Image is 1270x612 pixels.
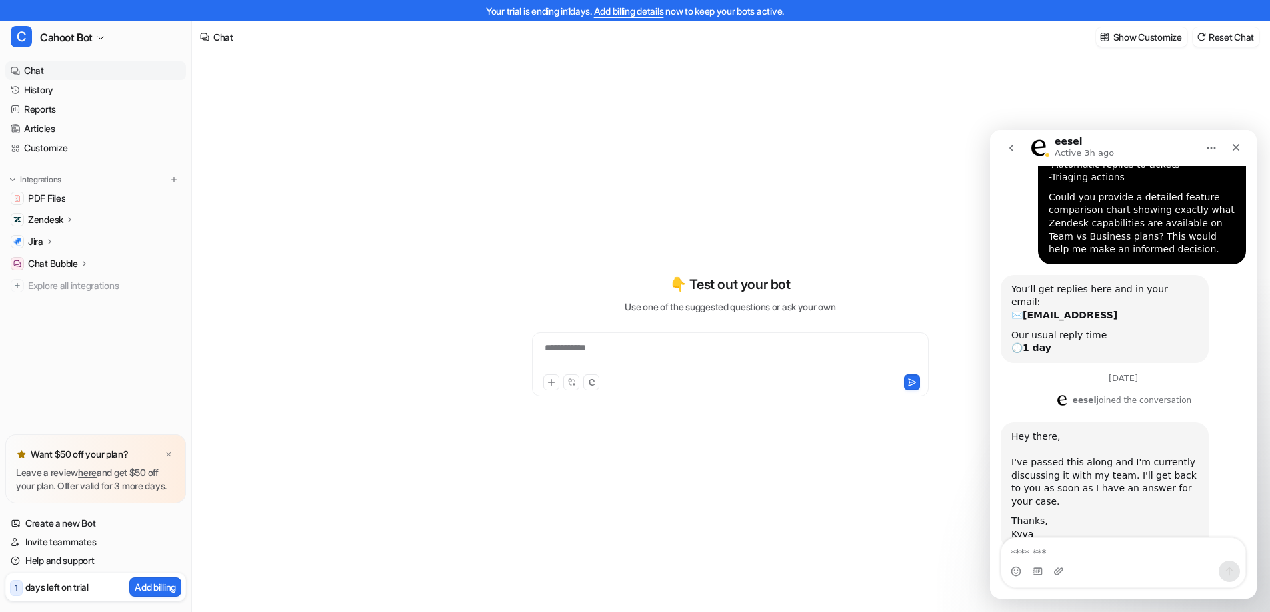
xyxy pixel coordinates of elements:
img: x [165,450,173,459]
img: menu_add.svg [169,175,179,184]
img: PDF Files [13,194,21,202]
p: Add billing [135,580,176,594]
p: 👇 Test out your bot [670,274,790,294]
span: Cahoot Bot [40,28,93,47]
a: History [5,81,186,99]
a: Chat [5,61,186,80]
p: Integrations [20,174,61,185]
img: explore all integrations [11,279,24,292]
p: days left on trial [25,580,89,594]
p: Chat Bubble [28,257,78,270]
button: Show Customize [1096,27,1187,47]
a: Explore all integrations [5,276,186,295]
img: Zendesk [13,216,21,224]
a: Help and support [5,551,186,570]
button: Add billing [129,577,181,597]
img: customize [1100,32,1109,42]
span: PDF Files [28,192,65,205]
button: Reset Chat [1193,27,1259,47]
a: here [78,467,97,478]
a: Create a new Bot [5,514,186,533]
button: Integrations [5,173,65,186]
img: expand menu [8,175,17,184]
div: Chat [213,30,233,44]
p: 1 [15,582,18,594]
p: Jira [28,235,43,248]
a: Add billing details [594,5,664,17]
a: PDF FilesPDF Files [5,189,186,208]
p: Want $50 off your plan? [31,448,129,461]
img: reset [1197,32,1206,42]
span: C [11,26,32,47]
p: Show Customize [1113,30,1182,44]
iframe: Intercom live chat [990,130,1257,599]
p: Zendesk [28,213,63,226]
a: Customize [5,139,186,157]
img: Jira [13,238,21,246]
a: Invite teammates [5,533,186,551]
img: Chat Bubble [13,260,21,268]
img: star [16,449,27,459]
p: Use one of the suggested questions or ask your own [625,300,835,314]
a: Reports [5,100,186,119]
a: Articles [5,119,186,138]
span: Explore all integrations [28,275,181,296]
p: Leave a review and get $50 off your plan. Offer valid for 3 more days. [16,466,175,493]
